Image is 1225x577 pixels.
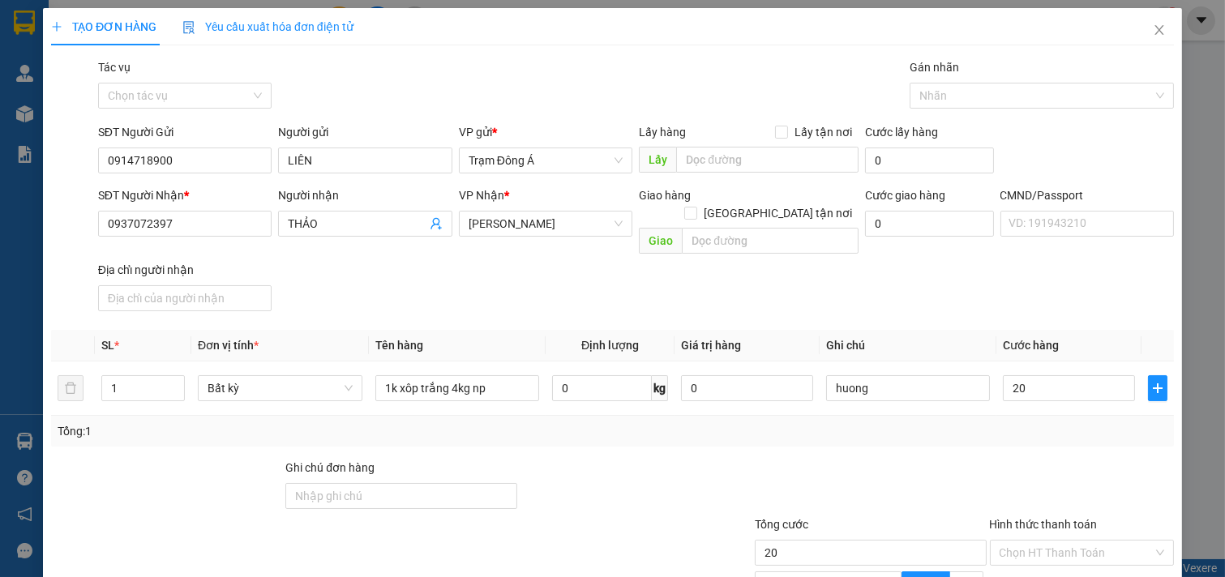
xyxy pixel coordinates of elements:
[375,375,540,401] input: VD: Bàn, Ghế
[865,189,945,202] label: Cước giao hàng
[1137,8,1182,53] button: Close
[639,126,686,139] span: Lấy hàng
[51,20,156,33] span: TẠO ĐƠN HÀNG
[755,518,808,531] span: Tổng cước
[676,147,858,173] input: Dọc đường
[639,189,691,202] span: Giao hàng
[697,204,859,222] span: [GEOGRAPHIC_DATA] tận nơi
[652,375,668,401] span: kg
[98,61,131,74] label: Tác vụ
[469,148,623,173] span: Trạm Đông Á
[788,123,859,141] span: Lấy tận nơi
[865,126,938,139] label: Cước lấy hàng
[682,228,858,254] input: Dọc đường
[469,212,623,236] span: Hồ Chí Minh
[278,123,452,141] div: Người gửi
[826,375,991,401] input: Ghi Chú
[681,375,813,401] input: 0
[182,21,195,34] img: icon
[58,422,473,440] div: Tổng: 1
[198,339,259,352] span: Đơn vị tính
[58,375,84,401] button: delete
[51,21,62,32] span: plus
[208,376,353,400] span: Bất kỳ
[278,186,452,204] div: Người nhận
[98,186,272,204] div: SĐT Người Nhận
[101,339,114,352] span: SL
[865,211,994,237] input: Cước giao hàng
[910,61,959,74] label: Gán nhãn
[581,339,639,352] span: Định lượng
[375,339,423,352] span: Tên hàng
[1000,186,1175,204] div: CMND/Passport
[681,339,741,352] span: Giá trị hàng
[459,189,504,202] span: VP Nhận
[285,483,516,509] input: Ghi chú đơn hàng
[865,147,994,173] input: Cước lấy hàng
[285,461,375,474] label: Ghi chú đơn hàng
[1153,24,1166,36] span: close
[98,285,272,311] input: Địa chỉ của người nhận
[820,330,997,361] th: Ghi chú
[430,217,443,230] span: user-add
[98,261,272,279] div: Địa chỉ người nhận
[1148,375,1167,401] button: plus
[1003,339,1059,352] span: Cước hàng
[639,228,682,254] span: Giao
[1149,382,1167,395] span: plus
[990,518,1098,531] label: Hình thức thanh toán
[182,20,353,33] span: Yêu cầu xuất hóa đơn điện tử
[98,123,272,141] div: SĐT Người Gửi
[459,123,633,141] div: VP gửi
[639,147,676,173] span: Lấy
